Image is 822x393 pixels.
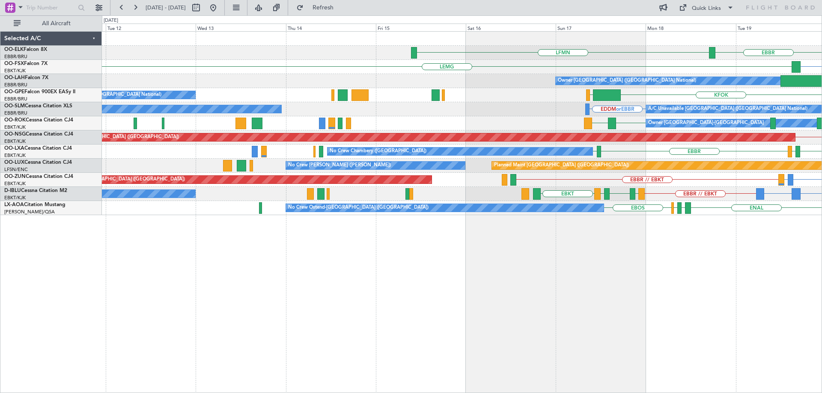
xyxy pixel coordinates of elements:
span: LX-AOA [4,202,24,207]
button: Quick Links [675,1,738,15]
div: A/C Unavailable [GEOGRAPHIC_DATA] ([GEOGRAPHIC_DATA] National) [648,103,807,115]
div: Wed 13 [196,24,286,31]
div: Quick Links [692,4,721,13]
span: D-IBLU [4,188,21,193]
a: EBKT/KJK [4,68,26,74]
div: [DATE] [104,17,118,24]
span: OO-LUX [4,160,24,165]
div: Sun 17 [556,24,646,31]
span: OO-LXA [4,146,24,151]
a: OO-ELKFalcon 8X [4,47,47,52]
div: Thu 14 [286,24,376,31]
a: EBKT/KJK [4,152,26,159]
button: All Aircraft [9,17,93,30]
span: All Aircraft [22,21,90,27]
span: OO-SLM [4,103,25,109]
a: OO-ZUNCessna Citation CJ4 [4,174,73,179]
input: Trip Number [26,1,75,14]
a: EBBR/BRU [4,53,27,60]
a: EBKT/KJK [4,124,26,130]
span: OO-GPE [4,89,24,95]
a: OO-FSXFalcon 7X [4,61,48,66]
a: EBKT/KJK [4,138,26,145]
span: [DATE] - [DATE] [146,4,186,12]
a: EBKT/KJK [4,180,26,187]
div: Owner [GEOGRAPHIC_DATA] ([GEOGRAPHIC_DATA] National) [558,74,696,87]
a: OO-SLMCessna Citation XLS [4,103,72,109]
span: OO-ZUN [4,174,26,179]
a: OO-LUXCessna Citation CJ4 [4,160,72,165]
div: Planned Maint [GEOGRAPHIC_DATA] ([GEOGRAPHIC_DATA]) [494,159,629,172]
a: OO-LXACessna Citation CJ4 [4,146,72,151]
a: LX-AOACitation Mustang [4,202,66,207]
button: Refresh [292,1,344,15]
div: Fri 15 [376,24,466,31]
span: OO-ROK [4,118,26,123]
a: OO-LAHFalcon 7X [4,75,48,80]
a: EBBR/BRU [4,82,27,88]
div: Owner [GEOGRAPHIC_DATA]-[GEOGRAPHIC_DATA] [648,117,764,130]
a: [PERSON_NAME]/QSA [4,209,55,215]
a: OO-GPEFalcon 900EX EASy II [4,89,75,95]
div: Mon 18 [646,24,736,31]
a: EBBR/BRU [4,110,27,116]
a: EBBR/BRU [4,96,27,102]
div: Tue 12 [106,24,196,31]
span: OO-LAH [4,75,25,80]
div: Sat 16 [466,24,556,31]
div: No Crew Ostend-[GEOGRAPHIC_DATA] ([GEOGRAPHIC_DATA]) [288,201,429,214]
span: OO-ELK [4,47,24,52]
span: Refresh [305,5,341,11]
a: LFSN/ENC [4,166,28,173]
div: No Crew Chambery ([GEOGRAPHIC_DATA]) [330,145,426,158]
a: EBKT/KJK [4,195,26,201]
div: Unplanned Maint [GEOGRAPHIC_DATA] ([GEOGRAPHIC_DATA]) [44,173,185,186]
a: D-IBLUCessna Citation M2 [4,188,67,193]
div: No Crew [PERSON_NAME] ([PERSON_NAME]) [288,159,391,172]
span: OO-FSX [4,61,24,66]
a: OO-NSGCessna Citation CJ4 [4,132,73,137]
span: OO-NSG [4,132,26,137]
a: OO-ROKCessna Citation CJ4 [4,118,73,123]
div: Planned Maint [GEOGRAPHIC_DATA] ([GEOGRAPHIC_DATA]) [44,131,179,144]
